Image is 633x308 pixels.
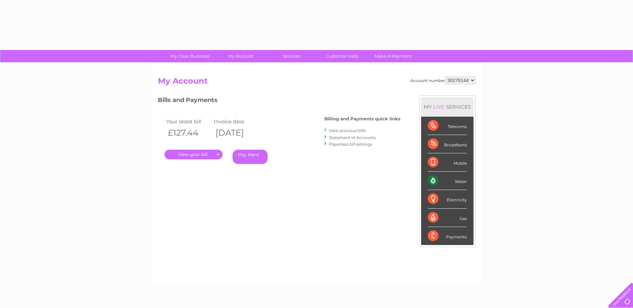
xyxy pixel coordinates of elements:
[428,172,467,190] div: Water
[264,50,319,62] a: Services
[428,209,467,227] div: Gas
[329,142,372,147] a: Paperless bill settings
[410,76,476,84] div: Account number
[329,135,376,140] a: Statement of Accounts
[329,128,366,133] a: View previous bills
[163,50,218,62] a: My Clear Business
[212,126,260,140] th: [DATE]
[233,150,268,164] a: Pay Here
[158,76,476,89] h2: My Account
[428,227,467,245] div: Payments
[324,116,400,121] h4: Billing and Payments quick links
[428,117,467,135] div: Telecoms
[428,135,467,153] div: Broadband
[158,95,400,107] h3: Bills and Payments
[165,126,213,140] th: £127.44
[165,150,223,159] a: .
[432,104,446,110] div: LIVE
[165,117,213,126] td: Your latest bill
[421,97,473,116] div: MY SERVICES
[365,50,420,62] a: Make A Payment
[428,153,467,172] div: Mobile
[315,50,370,62] a: Customer Help
[212,117,260,126] td: Invoice date
[213,50,268,62] a: My Account
[428,190,467,208] div: Electricity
